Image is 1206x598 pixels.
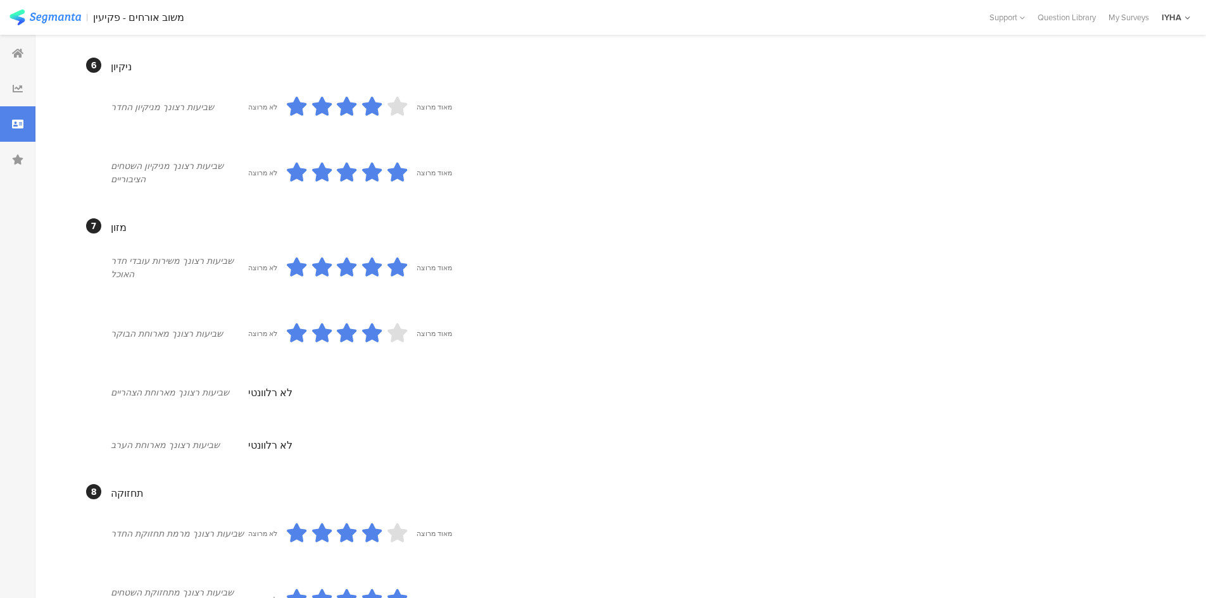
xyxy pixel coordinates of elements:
div: שביעות רצונך מארוחת הערב [111,439,248,452]
div: IYHA [1162,11,1181,23]
div: מאוד מרוצה [417,168,452,178]
div: לא מרוצה [248,168,277,178]
div: 7 [86,218,101,234]
div: שביעות רצונך מניקיון החדר [111,101,248,114]
section: לא רלוונטי [248,373,1146,413]
div: לא מרוצה [248,263,277,273]
div: | [86,10,88,25]
div: ניקיון [111,59,1146,74]
div: מזון [111,220,1146,235]
div: לא מרוצה [248,328,277,339]
div: מאוד מרוצה [417,328,452,339]
div: Support [989,8,1025,27]
div: לא מרוצה [248,528,277,539]
div: משוב אורחים - פקיעין [93,11,184,23]
div: 6 [86,58,101,73]
div: שביעות רצונך מרמת תחזוקת החדר [111,527,248,540]
div: לא מרוצה [248,102,277,112]
div: שביעות רצונך מארוחת הבוקר [111,327,248,340]
div: 8 [86,484,101,499]
div: שביעות רצונך מניקיון השטחים הציבוריים [111,159,248,186]
a: Question Library [1031,11,1102,23]
div: תחזוקה [111,486,1146,501]
div: מאוד מרוצה [417,102,452,112]
div: מאוד מרוצה [417,263,452,273]
a: My Surveys [1102,11,1155,23]
div: מאוד מרוצה [417,528,452,539]
section: לא רלוונטי [248,425,1146,465]
img: segmanta logo [9,9,81,25]
div: שביעות רצונך מארוחת הצהריים [111,386,248,399]
div: שביעות רצונך משירות עובדי חדר האוכל [111,254,248,281]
